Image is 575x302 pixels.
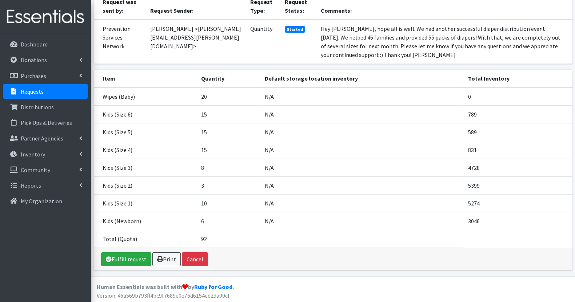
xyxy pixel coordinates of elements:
td: Total (Quota) [94,230,197,248]
p: Partner Agencies [21,135,63,142]
td: 3046 [463,212,572,230]
td: 589 [463,123,572,141]
td: 6 [197,212,260,230]
td: N/A [260,141,463,159]
p: Reports [21,182,41,189]
td: 15 [197,141,260,159]
a: My Organization [3,194,88,208]
td: 4728 [463,159,572,176]
td: N/A [260,194,463,212]
td: 3 [197,176,260,194]
a: Inventory [3,147,88,162]
p: Inventory [21,151,45,158]
a: Purchases [3,69,88,83]
td: 0 [463,87,572,106]
a: Community [3,163,88,177]
p: My Organization [21,197,62,205]
td: 8 [197,159,260,176]
span: Version: 46a569b793ff4bc9f7689e0e76d6154ed2da00cf [97,292,230,299]
a: Dashboard [3,37,88,52]
td: Kids (Size 1) [94,194,197,212]
a: Fulfill request [101,252,151,266]
img: HumanEssentials [3,5,88,29]
td: 831 [463,141,572,159]
strong: Human Essentials was built with by . [97,283,234,290]
th: Total Inventory [463,70,572,87]
p: Requests [21,88,44,95]
td: Kids (Size 5) [94,123,197,141]
td: 20 [197,87,260,106]
td: Kids (Size 4) [94,141,197,159]
td: N/A [260,176,463,194]
td: 10 [197,194,260,212]
th: Item [94,70,197,87]
td: 15 [197,123,260,141]
td: 15 [197,105,260,123]
th: Quantity [197,70,260,87]
td: N/A [260,123,463,141]
p: Donations [21,56,47,64]
td: 92 [197,230,260,248]
a: Reports [3,178,88,193]
td: Kids (Size 3) [94,159,197,176]
a: Distributions [3,100,88,114]
a: Pick Ups & Deliveries [3,115,88,130]
a: Partner Agencies [3,131,88,146]
p: Pick Ups & Deliveries [21,119,72,126]
td: 5274 [463,194,572,212]
p: Purchases [21,72,46,79]
td: Kids (Size 2) [94,176,197,194]
a: Requests [3,84,88,99]
td: Kids (Newborn) [94,212,197,230]
a: Ruby for Good [194,283,232,290]
a: Print [152,252,181,266]
td: 5399 [463,176,572,194]
button: Cancel [182,252,208,266]
p: Distributions [21,103,54,111]
span: Started [285,26,305,33]
a: Donations [3,53,88,67]
td: N/A [260,105,463,123]
td: Quantity [246,20,281,64]
p: Dashboard [21,41,48,48]
td: 789 [463,105,572,123]
td: N/A [260,212,463,230]
td: [PERSON_NAME] <[PERSON_NAME][EMAIL_ADDRESS][PERSON_NAME][DOMAIN_NAME]> [146,20,246,64]
td: Wipes (Baby) [94,87,197,106]
p: Community [21,166,50,174]
td: Hey [PERSON_NAME], hope all is well. We had another successful diaper distribution event [DATE]. ... [316,20,572,64]
td: N/A [260,159,463,176]
td: Kids (Size 6) [94,105,197,123]
td: N/A [260,87,463,106]
td: Prevention Services Network [94,20,146,64]
th: Default storage location inventory [260,70,463,87]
